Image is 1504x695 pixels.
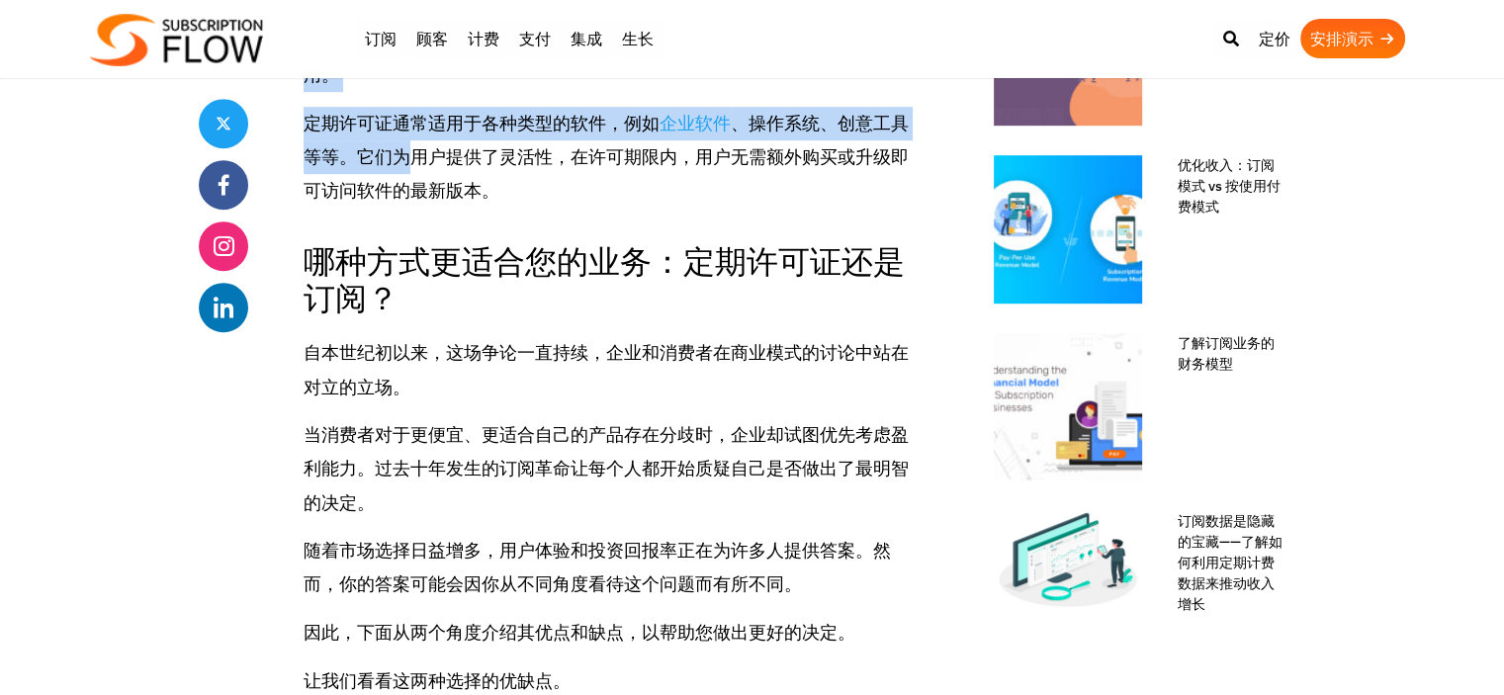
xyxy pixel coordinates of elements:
font: 自本世纪初以来，这场争论一直持续，企业和消费者在商业模式的讨论中站在对立的立场。 [304,341,909,397]
font: 订阅数据是隐藏的宝藏——了解如何利用定期计费数据来推动收入增长 [1178,512,1283,613]
font: 定价 [1259,29,1290,48]
font: 集成 [571,29,602,48]
a: 订阅数据是隐藏的宝藏——了解如何利用定期计费数据来推动收入增长 [1158,511,1286,615]
font: 当消费者对于更便宜、更适合自己的产品存在分歧时，企业却试图优先考虑盈利能力。过去十年发生的订阅革命让每个人都开始质疑自己是否做出了最明智的决定。 [304,423,909,513]
font: 支付 [519,29,551,48]
a: 集成 [561,19,612,58]
a: 优化收入：订阅模式 vs 按使用付费模式 [1158,155,1286,217]
font: 优化收入：订阅模式 vs 按使用付费模式 [1178,156,1281,216]
font: 生长 [622,29,654,48]
font: 计费 [468,29,499,48]
font: 随着市场选择日益增多，用户体验和投资回报率正在为许多人提供答案。然而，你的答案可能会因你从不同角度看待这个问题而有所不同。 [304,539,891,595]
img: 订阅数据是隐藏的宝藏 [994,511,1142,610]
font: 了解订阅业务的财务模型 [1178,334,1275,373]
a: 订阅 [355,19,406,58]
img: 订阅与按使用付费 [994,155,1142,304]
a: 支付 [509,19,561,58]
font: 哪种方式更适合您的业务：定期许可证还是订阅？ [304,237,905,319]
a: 安排演示 [1300,19,1405,58]
a: 生长 [612,19,664,58]
font: 顾客 [416,29,448,48]
font: 让我们看看这两种选择的优缺点。 [304,669,571,692]
a: 顾客 [406,19,458,58]
a: 定价 [1249,19,1300,58]
img: 订阅流程 [90,14,263,66]
img: 订阅业务的财务模型 [994,333,1142,481]
a: 了解订阅业务的财务模型 [1158,333,1286,375]
font: 订阅 [365,29,397,48]
a: 计费 [458,19,509,58]
a: 企业软件 [660,112,731,134]
font: 安排演示 [1310,29,1373,48]
font: 因此，下面从两个角度介绍其优点和缺点，以帮助您做出更好的决定。 [304,621,855,644]
font: 定期许可证通常适用于各种类型的软件，例如 [304,112,660,134]
font: 、操作系统、创意工具等等。它们为用户提供了灵活性，在许可期限内，用户无需额外购买或升级即可访问软件的最新版本。 [304,112,909,202]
